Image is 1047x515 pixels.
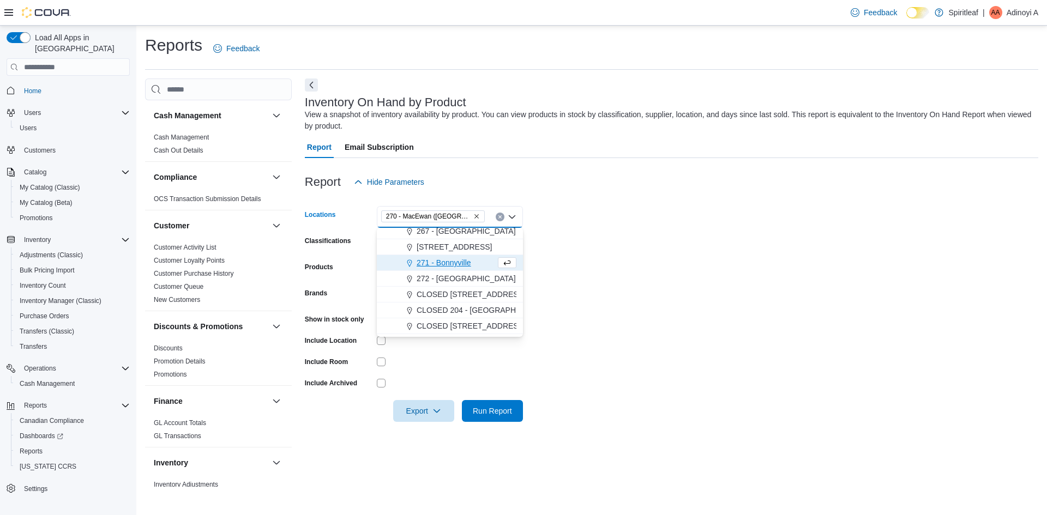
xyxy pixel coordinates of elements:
[154,344,183,353] span: Discounts
[15,460,130,473] span: Washington CCRS
[154,282,203,291] span: Customer Queue
[15,460,81,473] a: [US_STATE] CCRS
[20,462,76,471] span: [US_STATE] CCRS
[24,108,41,117] span: Users
[846,2,901,23] a: Feedback
[15,211,130,225] span: Promotions
[154,134,209,141] a: Cash Management
[377,239,523,255] button: [STREET_ADDRESS]
[11,120,134,136] button: Users
[24,364,56,373] span: Operations
[145,34,202,56] h1: Reports
[24,235,51,244] span: Inventory
[305,263,333,271] label: Products
[20,281,66,290] span: Inventory Count
[377,223,523,239] button: 267 - [GEOGRAPHIC_DATA]
[154,256,225,265] span: Customer Loyalty Points
[24,401,47,410] span: Reports
[20,198,73,207] span: My Catalog (Beta)
[15,377,130,390] span: Cash Management
[345,136,414,158] span: Email Subscription
[270,171,283,184] button: Compliance
[15,122,130,135] span: Users
[20,144,60,157] a: Customers
[305,358,348,366] label: Include Room
[307,136,332,158] span: Report
[20,399,51,412] button: Reports
[154,172,268,183] button: Compliance
[20,143,130,157] span: Customers
[154,321,268,332] button: Discounts & Promotions
[381,210,485,222] span: 270 - MacEwan (Edmonton)
[15,414,130,427] span: Canadian Compliance
[154,358,206,365] a: Promotion Details
[20,251,83,259] span: Adjustments (Classic)
[11,195,134,210] button: My Catalog (Beta)
[393,400,454,422] button: Export
[154,220,189,231] h3: Customer
[11,263,134,278] button: Bulk Pricing Import
[15,196,77,209] a: My Catalog (Beta)
[154,419,206,427] span: GL Account Totals
[508,213,516,221] button: Close list of options
[2,82,134,98] button: Home
[20,362,61,375] button: Operations
[20,482,52,495] a: Settings
[417,226,516,237] span: 267 - [GEOGRAPHIC_DATA]
[20,342,47,351] span: Transfers
[20,296,101,305] span: Inventory Manager (Classic)
[15,325,130,338] span: Transfers (Classic)
[31,32,130,54] span: Load All Apps in [GEOGRAPHIC_DATA]
[20,166,51,179] button: Catalog
[145,131,292,161] div: Cash Management
[15,445,130,458] span: Reports
[400,400,448,422] span: Export
[154,321,243,332] h3: Discounts & Promotions
[15,249,87,262] a: Adjustments (Classic)
[24,146,56,155] span: Customers
[305,210,336,219] label: Locations
[145,192,292,210] div: Compliance
[15,181,130,194] span: My Catalog (Classic)
[154,370,187,379] span: Promotions
[154,396,183,407] h3: Finance
[154,244,216,251] a: Customer Activity List
[154,457,188,468] h3: Inventory
[473,405,512,416] span: Run Report
[377,334,523,350] button: CLOSED 207 - [GEOGRAPHIC_DATA] ([GEOGRAPHIC_DATA])
[270,219,283,232] button: Customer
[906,7,929,19] input: Dark Mode
[2,142,134,158] button: Customers
[20,166,130,179] span: Catalog
[20,312,69,320] span: Purchase Orders
[270,320,283,333] button: Discounts & Promotions
[154,269,234,278] span: Customer Purchase History
[350,171,429,193] button: Hide Parameters
[983,6,985,19] p: |
[20,84,46,98] a: Home
[11,428,134,444] a: Dashboards
[11,324,134,339] button: Transfers (Classic)
[145,241,292,311] div: Customer
[270,456,283,469] button: Inventory
[2,232,134,247] button: Inventory
[15,377,79,390] a: Cash Management
[20,83,130,97] span: Home
[20,106,45,119] button: Users
[154,257,225,264] a: Customer Loyalty Points
[20,399,130,412] span: Reports
[417,305,636,316] span: CLOSED 204 - [GEOGRAPHIC_DATA] ([GEOGRAPHIC_DATA])
[11,339,134,354] button: Transfers
[305,109,1033,132] div: View a snapshot of inventory availability by product. You can view products in stock by classific...
[305,315,364,324] label: Show in stock only
[496,213,504,221] button: Clear input
[305,96,466,109] h3: Inventory On Hand by Product
[2,481,134,496] button: Settings
[305,78,318,92] button: Next
[377,318,523,334] button: CLOSED [STREET_ADDRESS]
[11,308,134,324] button: Purchase Orders
[209,38,264,59] a: Feedback
[145,416,292,447] div: Finance
[20,482,130,495] span: Settings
